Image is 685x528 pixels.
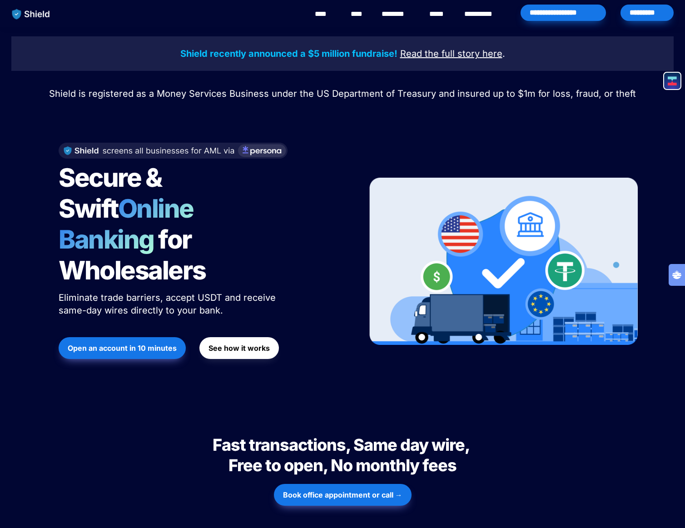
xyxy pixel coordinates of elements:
[8,5,55,24] img: website logo
[482,48,502,59] u: here
[59,162,166,224] span: Secure & Swift
[213,435,472,475] span: Fast transactions, Same day wire, Free to open, No monthly fees
[59,333,186,364] a: Open an account in 10 minutes
[482,50,502,59] a: here
[59,337,186,359] button: Open an account in 10 minutes
[199,337,279,359] button: See how it works
[283,490,402,499] strong: Book office appointment or call →
[208,344,270,353] strong: See how it works
[59,193,203,255] span: Online Banking
[502,48,505,59] span: .
[59,224,206,286] span: for Wholesalers
[274,479,412,510] a: Book office appointment or call →
[400,48,480,59] u: Read the full story
[68,344,177,353] strong: Open an account in 10 minutes
[49,88,636,99] span: Shield is registered as a Money Services Business under the US Department of Treasury and insured...
[180,48,397,59] strong: Shield recently announced a $5 million fundraise!
[274,484,412,506] button: Book office appointment or call →
[59,292,278,316] span: Eliminate trade barriers, accept USDT and receive same-day wires directly to your bank.
[400,50,480,59] a: Read the full story
[199,333,279,364] a: See how it works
